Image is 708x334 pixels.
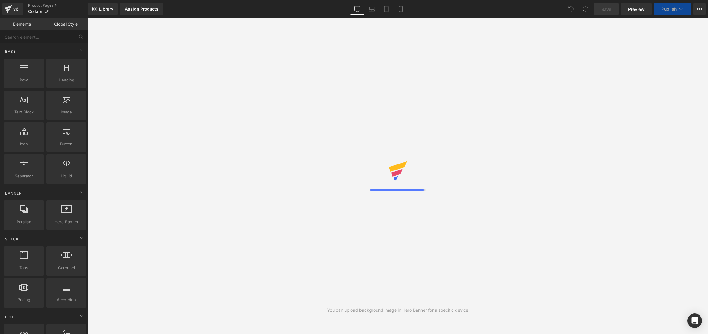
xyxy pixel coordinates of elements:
[327,307,468,313] div: You can upload background image in Hero Banner for a specific device
[693,3,706,15] button: More
[394,3,408,15] a: Mobile
[48,141,85,147] span: Button
[5,297,42,303] span: Pricing
[580,3,592,15] button: Redo
[5,236,19,242] span: Stack
[661,7,677,11] span: Publish
[48,77,85,83] span: Heading
[365,3,379,15] a: Laptop
[601,6,611,12] span: Save
[48,173,85,179] span: Liquid
[5,77,42,83] span: Row
[99,6,113,12] span: Library
[565,3,577,15] button: Undo
[48,297,85,303] span: Accordion
[350,3,365,15] a: Desktop
[2,3,23,15] a: v6
[48,265,85,271] span: Carousel
[5,141,42,147] span: Icon
[687,313,702,328] div: Open Intercom Messenger
[5,190,22,196] span: Banner
[125,7,158,11] div: Assign Products
[12,5,20,13] div: v6
[5,219,42,225] span: Parallax
[48,219,85,225] span: Hero Banner
[28,9,42,14] span: Collare
[44,18,88,30] a: Global Style
[628,6,645,12] span: Preview
[654,3,691,15] button: Publish
[621,3,652,15] a: Preview
[5,314,15,320] span: List
[5,109,42,115] span: Text Block
[48,109,85,115] span: Image
[28,3,88,8] a: Product Pages
[5,49,16,54] span: Base
[88,3,118,15] a: New Library
[379,3,394,15] a: Tablet
[5,173,42,179] span: Separator
[5,265,42,271] span: Tabs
